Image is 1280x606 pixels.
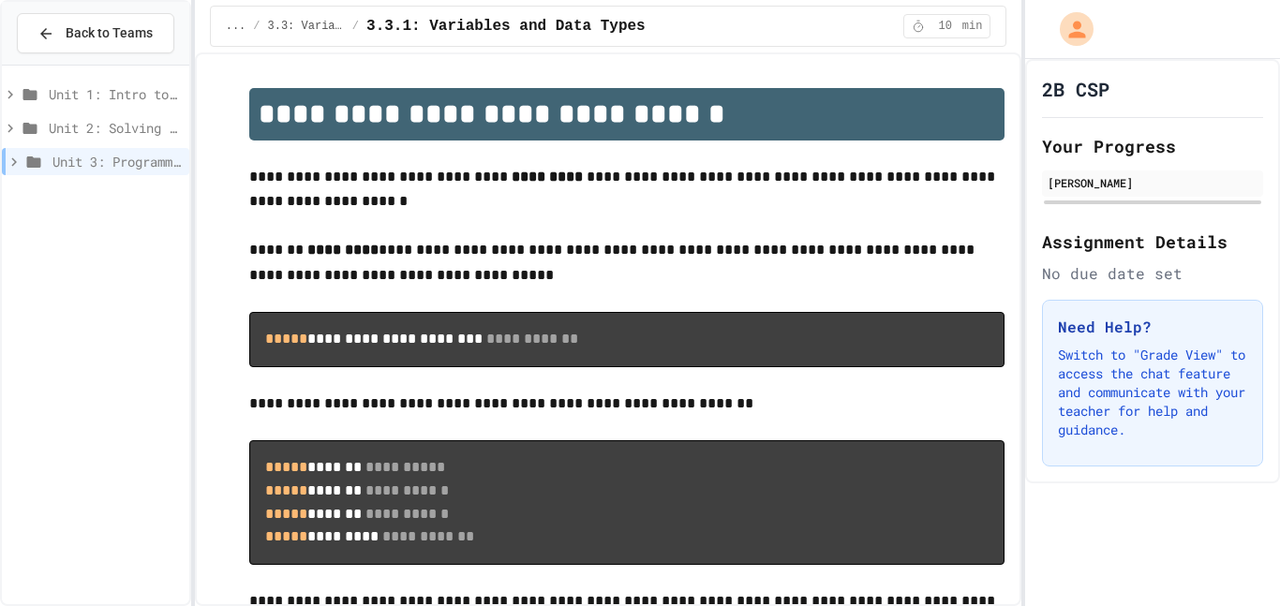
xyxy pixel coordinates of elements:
h2: Your Progress [1042,133,1263,159]
div: My Account [1040,7,1098,51]
div: No due date set [1042,262,1263,285]
div: [PERSON_NAME] [1048,174,1258,191]
span: Unit 2: Solving Problems in Computer Science [49,118,182,138]
button: Back to Teams [17,13,174,53]
p: Switch to "Grade View" to access the chat feature and communicate with your teacher for help and ... [1058,346,1247,439]
iframe: chat widget [1201,531,1261,587]
span: Unit 1: Intro to Computer Science [49,84,182,104]
span: / [352,19,359,34]
iframe: chat widget [1124,450,1261,529]
span: min [962,19,983,34]
span: ... [226,19,246,34]
h1: 2B CSP [1042,76,1109,102]
span: 10 [930,19,960,34]
span: Unit 3: Programming with Python [52,152,182,171]
h3: Need Help? [1058,316,1247,338]
span: / [253,19,260,34]
h2: Assignment Details [1042,229,1263,255]
span: Back to Teams [66,23,153,43]
span: 3.3: Variables and Data Types [268,19,345,34]
span: 3.3.1: Variables and Data Types [366,15,646,37]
